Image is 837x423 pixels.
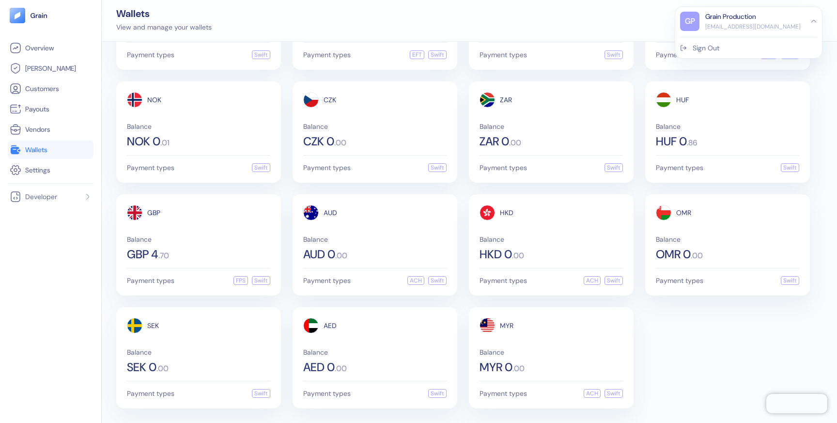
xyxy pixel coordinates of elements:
[127,236,270,243] span: Balance
[410,50,424,59] div: EFT
[656,51,703,58] span: Payment types
[303,249,335,260] span: AUD 0
[656,123,799,130] span: Balance
[324,96,336,103] span: CZK
[127,123,270,130] span: Balance
[604,276,623,285] div: Swift
[676,209,691,216] span: OMR
[766,394,827,413] iframe: Chatra live chat
[116,9,212,18] div: Wallets
[156,365,169,373] span: . 00
[500,96,512,103] span: ZAR
[303,136,334,147] span: CZK 0
[500,322,513,329] span: MYR
[334,139,346,147] span: . 00
[680,12,699,31] div: GP
[480,123,623,130] span: Balance
[10,8,25,23] img: logo-tablet-V2.svg
[303,277,351,284] span: Payment types
[656,277,703,284] span: Payment types
[480,236,623,243] span: Balance
[127,51,174,58] span: Payment types
[25,125,50,134] span: Vendors
[480,51,527,58] span: Payment types
[687,139,697,147] span: . 86
[10,103,92,115] a: Payouts
[512,252,524,260] span: . 00
[428,276,447,285] div: Swift
[160,139,170,147] span: . 01
[158,252,169,260] span: . 70
[604,163,623,172] div: Swift
[480,164,527,171] span: Payment types
[656,236,799,243] span: Balance
[584,389,601,398] div: ACH
[656,164,703,171] span: Payment types
[303,123,447,130] span: Balance
[480,349,623,356] span: Balance
[25,192,57,202] span: Developer
[604,50,623,59] div: Swift
[10,42,92,54] a: Overview
[25,165,50,175] span: Settings
[324,322,337,329] span: AED
[705,12,756,22] div: Grain Production
[303,236,447,243] span: Balance
[127,361,156,373] span: SEK 0
[10,63,92,74] a: [PERSON_NAME]
[428,50,447,59] div: Swift
[25,104,49,114] span: Payouts
[480,136,509,147] span: ZAR 0
[252,276,270,285] div: Swift
[303,390,351,397] span: Payment types
[676,96,689,103] span: HUF
[127,277,174,284] span: Payment types
[705,22,801,31] div: [EMAIL_ADDRESS][DOMAIN_NAME]
[10,124,92,135] a: Vendors
[656,249,691,260] span: OMR 0
[147,209,160,216] span: GBP
[781,163,799,172] div: Swift
[691,252,703,260] span: . 00
[116,22,212,32] div: View and manage your wallets
[252,50,270,59] div: Swift
[509,139,521,147] span: . 00
[10,83,92,94] a: Customers
[407,276,424,285] div: ACH
[335,365,347,373] span: . 00
[25,43,54,53] span: Overview
[233,276,248,285] div: FPS
[303,349,447,356] span: Balance
[781,276,799,285] div: Swift
[480,277,527,284] span: Payment types
[127,249,158,260] span: GBP 4
[303,51,351,58] span: Payment types
[324,209,337,216] span: AUD
[303,164,351,171] span: Payment types
[10,144,92,156] a: Wallets
[335,252,347,260] span: . 00
[512,365,525,373] span: . 00
[25,84,59,94] span: Customers
[252,389,270,398] div: Swift
[693,43,719,53] div: Sign Out
[127,349,270,356] span: Balance
[252,163,270,172] div: Swift
[303,361,335,373] span: AED 0
[480,361,512,373] span: MYR 0
[127,164,174,171] span: Payment types
[10,164,92,176] a: Settings
[604,389,623,398] div: Swift
[25,145,47,155] span: Wallets
[584,276,601,285] div: ACH
[500,209,513,216] span: HKD
[127,136,160,147] span: NOK 0
[25,63,76,73] span: [PERSON_NAME]
[127,390,174,397] span: Payment types
[480,390,527,397] span: Payment types
[480,249,512,260] span: HKD 0
[428,163,447,172] div: Swift
[656,136,687,147] span: HUF 0
[30,12,48,19] img: logo
[147,322,159,329] span: SEK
